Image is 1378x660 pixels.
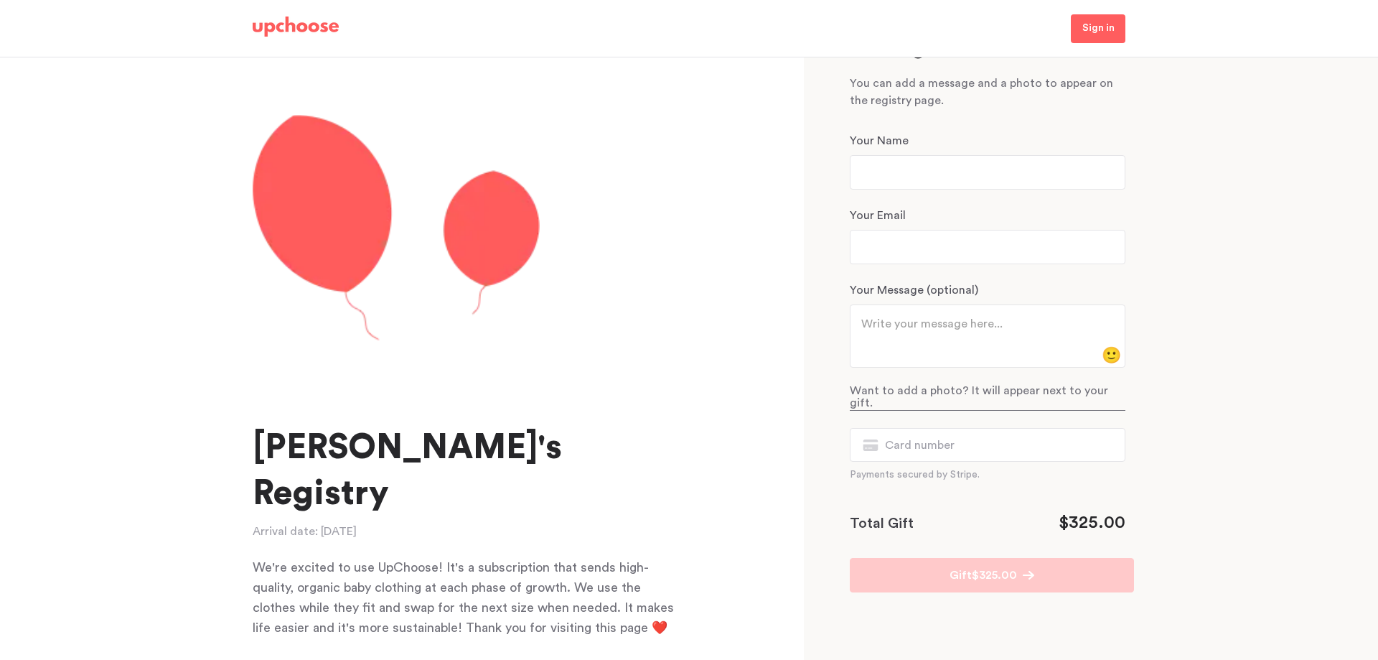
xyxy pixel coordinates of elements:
p: Payments secured by Stripe. [850,468,1125,482]
p: Your Message (optional) [850,282,1125,299]
p: Want to add a photo? It will appear next to your gift. [850,385,1125,410]
iframe: Secure card number input frame [885,438,1029,452]
p: You can add a message and a photo to appear on the registry page. [850,75,1125,109]
button: smile [1102,348,1121,363]
span: $ 325.00 [972,567,1017,584]
time: [DATE] [321,523,357,540]
p: Gift [950,567,972,584]
h1: [PERSON_NAME]'s Registry [253,425,678,517]
p: Sign in [1082,20,1115,37]
p: Total Gift [850,512,914,535]
p: Arrival date: [253,523,318,540]
div: $ 325.00 [1059,512,1125,535]
iframe: Secure CVC input frame [1085,438,1113,452]
img: UpChoose [253,17,339,37]
button: Gift$325.00 [850,558,1134,592]
a: UpChoose [253,17,339,43]
img: Luyen registry [253,115,540,340]
div: We're excited to use UpChoose! It's a subscription that sends high-quality, organic baby clothing... [253,557,678,638]
p: Your Name [850,132,1125,149]
p: Your Email [850,207,1125,224]
iframe: Secure expiration date input frame [1029,438,1085,452]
